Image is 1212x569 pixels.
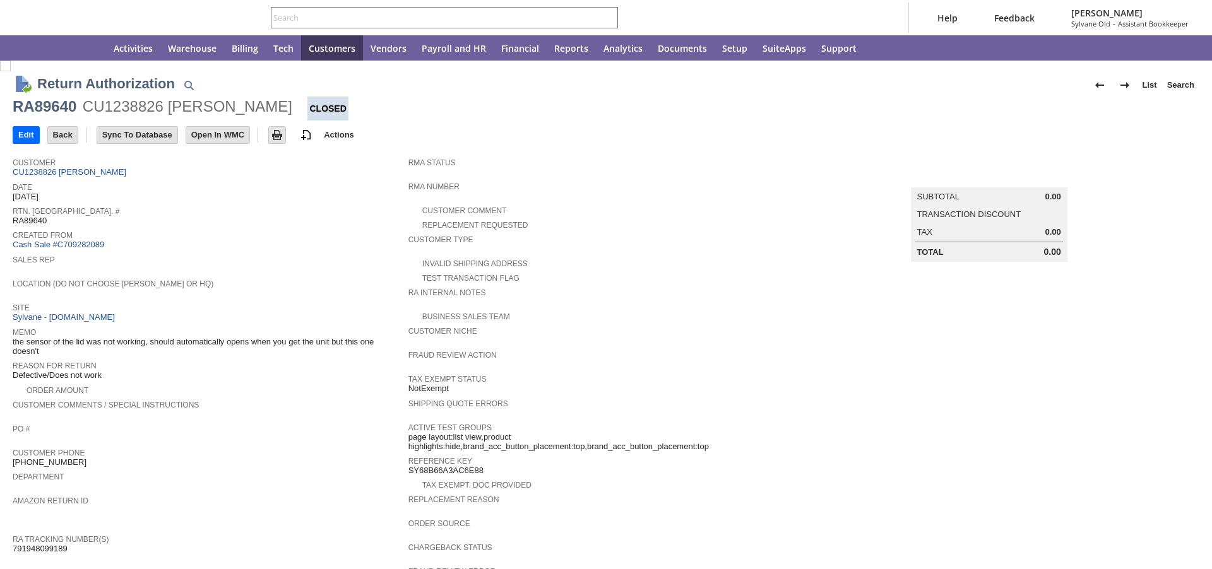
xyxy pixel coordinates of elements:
[13,279,213,288] a: Location (Do Not Choose [PERSON_NAME] or HQ)
[715,35,755,61] a: Setup
[414,35,494,61] a: Payroll and HR
[408,495,499,504] a: Replacement reason
[917,209,1021,219] a: Transaction Discount
[422,42,486,54] span: Payroll and HR
[596,35,650,61] a: Analytics
[13,337,402,356] span: the sensor of the lid was not working, should automatically opens when you get the unit but this ...
[299,127,314,143] img: add-record.svg
[994,12,1035,24] label: Feedback
[13,167,129,177] a: CU1238826 [PERSON_NAME]
[37,73,175,94] h1: Return Authorization
[547,35,596,61] a: Reports
[821,42,857,54] span: Support
[13,496,88,505] a: Amazon Return ID
[13,127,39,143] input: Edit
[1113,19,1115,28] span: -
[269,127,285,143] input: Print
[722,42,747,54] span: Setup
[1138,75,1162,95] a: List
[494,35,547,61] a: Financial
[363,35,414,61] a: Vendors
[408,432,798,452] span: page layout:list view,product highlights:hide,brand_acc_button_placement:top,brand_acc_button_pla...
[13,425,30,433] a: PO #
[76,35,106,61] a: Home
[658,42,707,54] span: Documents
[13,544,68,554] span: 791948099189
[13,449,85,457] a: Customer Phone
[1162,75,1199,95] a: Search
[408,158,456,167] a: RMA Status
[13,472,64,481] a: Department
[13,97,76,117] div: RA89640
[13,401,199,409] a: Customer Comments / Special Instructions
[408,543,492,552] a: Chargeback Status
[307,97,348,120] div: Closed
[15,35,45,61] a: Recent Records
[1071,7,1143,19] span: [PERSON_NAME]
[917,192,959,201] a: Subtotal
[650,35,715,61] a: Documents
[1117,78,1132,93] img: Next
[917,227,932,237] a: Tax
[13,312,118,322] a: Sylvane - [DOMAIN_NAME]
[408,182,460,191] a: RMA Number
[937,12,958,24] label: Help
[408,288,486,297] a: RA Internal Notes
[271,10,600,25] input: Search
[408,457,472,466] a: Reference Key
[45,35,76,61] div: Shortcuts
[763,42,806,54] span: SuiteApps
[97,127,177,143] input: Sync To Database
[408,351,497,360] a: Fraud Review Action
[13,457,86,467] span: [PHONE_NUMBER]
[232,42,258,54] span: Billing
[408,423,492,432] a: Active Test Groups
[13,535,109,544] a: RA Tracking Number(s)
[554,42,588,54] span: Reports
[13,370,102,380] span: Defective/Does not work
[13,216,47,226] span: RA89640
[168,42,217,54] span: Warehouse
[186,127,250,143] input: Open In WMC
[422,206,507,215] a: Customer Comment
[13,207,119,216] a: Rtn. [GEOGRAPHIC_DATA]. #
[1092,78,1107,93] img: Previous
[53,40,68,56] svg: Shortcuts
[422,481,532,490] a: Tax Exempt. Doc Provided
[408,375,487,384] a: Tax Exempt Status
[13,240,104,249] a: Cash Sale #C709282089
[13,328,36,337] a: Memo
[160,35,224,61] a: Warehouse
[13,192,39,202] span: [DATE]
[1045,192,1060,202] span: 0.00
[1118,19,1189,28] span: Assistant Bookkeeper
[309,42,355,54] span: Customers
[408,384,449,394] span: NotExempt
[23,40,38,56] svg: Recent Records
[371,42,407,54] span: Vendors
[603,42,643,54] span: Analytics
[1044,247,1061,257] span: 0.00
[266,35,301,61] a: Tech
[273,42,294,54] span: Tech
[27,386,88,395] a: Order Amount
[13,255,55,264] a: Sales Rep
[408,235,473,244] a: Customer Type
[422,312,510,321] a: Business Sales Team
[83,40,98,56] svg: Home
[181,78,196,93] img: Quick Find
[13,183,32,192] a: Date
[755,35,814,61] a: SuiteApps
[13,303,30,312] a: Site
[106,35,160,61] a: Activities
[48,127,78,143] input: Back
[83,97,292,117] div: CU1238826 [PERSON_NAME]
[408,399,508,408] a: Shipping Quote Errors
[408,466,484,476] span: SY68B66A3AC6E88
[814,35,864,61] a: Support
[13,361,97,370] a: Reason For Return
[917,247,944,257] a: Total
[408,327,477,336] a: Customer Niche
[1045,227,1060,237] span: 0.00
